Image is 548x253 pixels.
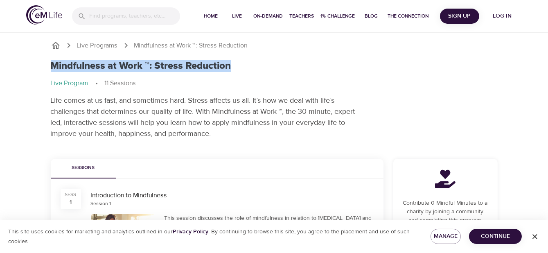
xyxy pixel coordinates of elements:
nav: breadcrumb [51,41,498,50]
span: Blog [362,12,381,20]
input: Find programs, teachers, etc... [89,7,180,25]
span: Log in [486,11,519,21]
p: Live Program [51,79,88,88]
span: Continue [476,231,515,242]
span: Live [228,12,247,20]
div: Introduction to Mindfulness [91,191,374,200]
button: Manage [431,229,461,244]
a: Privacy Policy [173,228,208,235]
span: 1% Challenge [321,12,355,20]
div: This session discusses the role of mindfulness in relation to [MEDICAL_DATA] and offers a guided ... [164,214,374,230]
p: 11 Sessions [105,79,136,88]
span: On-Demand [254,12,283,20]
span: Manage [437,231,454,242]
span: Teachers [290,12,314,20]
span: Sign Up [443,11,476,21]
span: Home [201,12,221,20]
p: Mindfulness at Work ™: Stress Reduction [134,41,248,50]
span: Sessions [56,164,111,172]
nav: breadcrumb [51,79,498,88]
h1: Mindfulness at Work ™: Stress Reduction [51,60,231,72]
p: Contribute 0 Mindful Minutes to a charity by joining a community and completing this program. [403,199,488,225]
div: Session 1 [91,200,111,207]
span: The Connection [388,12,429,20]
img: logo [26,5,62,25]
div: SESS [65,191,77,198]
button: Log in [483,9,522,24]
a: Live Programs [77,41,118,50]
p: Life comes at us fast, and sometimes hard. Stress affects us all. It’s how we deal with life’s ch... [51,95,358,139]
div: 1 [70,198,72,206]
button: Sign Up [440,9,479,24]
button: Continue [469,229,522,244]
